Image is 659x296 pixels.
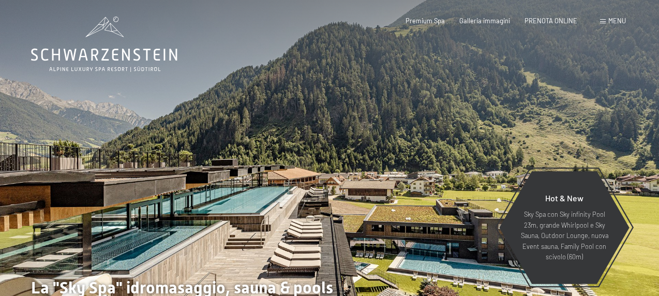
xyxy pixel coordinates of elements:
a: Galleria immagini [459,17,510,25]
span: Hot & New [545,193,583,203]
a: PRENOTA ONLINE [525,17,577,25]
span: Menu [608,17,626,25]
p: Sky Spa con Sky infinity Pool 23m, grande Whirlpool e Sky Sauna, Outdoor Lounge, nuova Event saun... [519,209,609,262]
a: Hot & New Sky Spa con Sky infinity Pool 23m, grande Whirlpool e Sky Sauna, Outdoor Lounge, nuova ... [499,171,630,285]
a: Premium Spa [406,17,445,25]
